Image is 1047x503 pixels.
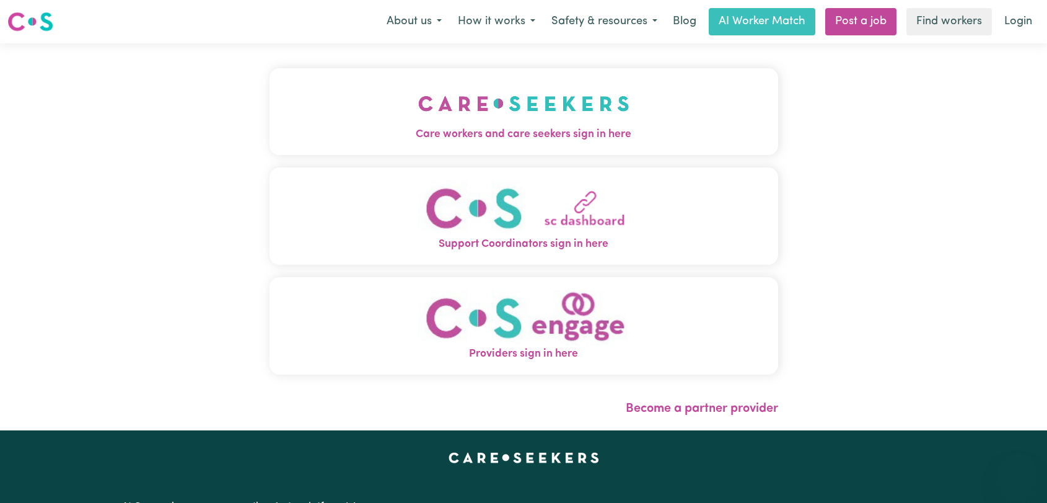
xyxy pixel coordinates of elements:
[7,7,53,36] a: Careseekers logo
[665,8,704,35] a: Blog
[379,9,450,35] button: About us
[269,277,778,375] button: Providers sign in here
[626,403,778,415] a: Become a partner provider
[709,8,815,35] a: AI Worker Match
[450,9,543,35] button: How it works
[825,8,896,35] a: Post a job
[906,8,992,35] a: Find workers
[269,127,778,143] span: Care workers and care seekers sign in here
[449,453,599,463] a: Careseekers home page
[269,236,778,252] span: Support Coordinators sign in here
[269,68,778,155] button: Care workers and care seekers sign in here
[543,9,665,35] button: Safety & resources
[269,346,778,362] span: Providers sign in here
[997,8,1040,35] a: Login
[997,453,1037,493] iframe: Button to launch messaging window
[7,11,53,33] img: Careseekers logo
[269,167,778,265] button: Support Coordinators sign in here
